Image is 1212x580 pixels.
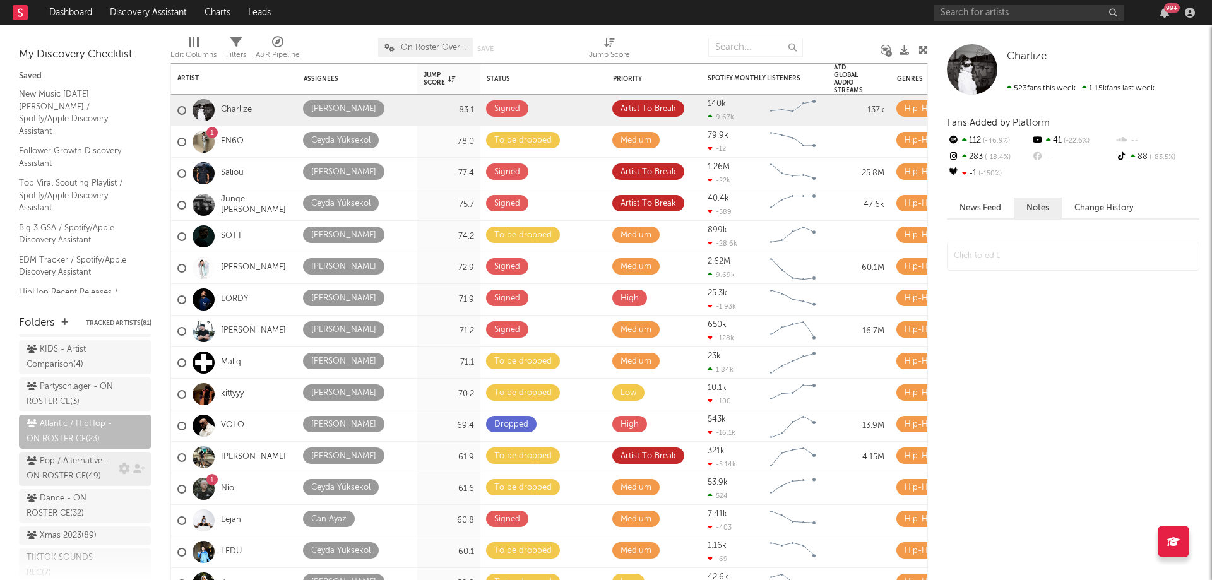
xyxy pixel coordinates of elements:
[221,326,286,336] a: [PERSON_NAME]
[764,158,821,189] svg: Chart title
[621,543,651,559] div: Medium
[19,452,151,486] a: Pop / Alternative - ON ROSTER CE(49)
[494,480,552,495] div: To be dropped
[764,473,821,505] svg: Chart title
[424,482,474,497] div: 61.6
[1014,198,1062,218] button: Notes
[708,555,728,563] div: -69
[424,198,474,213] div: 75.7
[834,166,884,181] div: 25.8M
[19,415,151,449] a: Atlantic / HipHop - ON ROSTER CE(23)
[494,102,520,117] div: Signed
[621,323,651,338] div: Medium
[708,302,736,311] div: -1.93k
[19,340,151,374] a: KIDS - Artist Comparison(4)
[708,271,735,279] div: 9.69k
[19,47,151,62] div: My Discovery Checklist
[764,189,821,221] svg: Chart title
[311,196,371,211] div: Ceyda Yüksekol
[424,103,474,118] div: 83.1
[304,75,392,83] div: Assignees
[589,47,630,62] div: Jump Score
[1062,138,1090,145] span: -22.6 %
[708,321,727,329] div: 650k
[621,165,676,180] div: Artist To Break
[311,417,376,432] div: [PERSON_NAME]
[708,74,802,82] div: Spotify Monthly Listeners
[170,47,217,62] div: Edit Columns
[621,449,676,464] div: Artist To Break
[311,543,371,559] div: Ceyda Yüksekol
[401,44,466,52] span: On Roster Overview
[708,492,728,500] div: 524
[494,512,520,527] div: Signed
[621,259,651,275] div: Medium
[424,134,474,150] div: 78.0
[905,165,956,180] div: Hip-Hop/Rap
[905,543,956,559] div: Hip-Hop/Rap
[256,32,300,68] div: A&R Pipeline
[19,526,151,545] a: Xmas 2023(89)
[905,133,956,148] div: Hip-Hop/Rap
[494,354,552,369] div: To be dropped
[708,447,725,455] div: 321k
[621,386,636,401] div: Low
[1007,85,1155,92] span: 1.15k fans last week
[487,75,569,83] div: Status
[494,323,520,338] div: Signed
[708,429,735,437] div: -16.1k
[708,194,729,203] div: 40.4k
[226,47,246,62] div: Filters
[311,480,371,495] div: Ceyda Yüksekol
[934,5,1124,21] input: Search for artists
[708,510,727,518] div: 7.41k
[764,95,821,126] svg: Chart title
[905,228,956,243] div: Hip-Hop/Rap
[708,38,803,57] input: Search...
[221,294,248,305] a: LORDY
[977,170,1002,177] span: -150 %
[897,75,979,83] div: Genres
[311,386,376,401] div: [PERSON_NAME]
[494,386,552,401] div: To be dropped
[708,176,730,184] div: -22k
[621,102,676,117] div: Artist To Break
[947,165,1031,182] div: -1
[708,397,731,405] div: -100
[494,291,520,306] div: Signed
[19,221,139,247] a: Big 3 GSA / Spotify/Apple Discovery Assistant
[1007,50,1047,63] a: Charlize
[494,133,552,148] div: To be dropped
[1007,51,1047,62] span: Charlize
[424,355,474,370] div: 71.1
[613,75,663,83] div: Priority
[708,478,728,487] div: 53.9k
[834,198,884,213] div: 47.6k
[27,379,116,410] div: Partyschlager - ON ROSTER CE ( 3 )
[981,138,1010,145] span: -46.9 %
[311,291,376,306] div: [PERSON_NAME]
[1148,154,1175,161] span: -83.5 %
[905,196,956,211] div: Hip-Hop/Rap
[27,342,116,372] div: KIDS - Artist Comparison ( 4 )
[764,126,821,158] svg: Chart title
[424,545,474,560] div: 60.1
[477,45,494,52] button: Save
[311,323,376,338] div: [PERSON_NAME]
[226,32,246,68] div: Filters
[27,528,97,543] div: Xmas 2023 ( 89 )
[621,417,639,432] div: High
[311,133,371,148] div: Ceyda Yüksekol
[19,285,139,324] a: HipHop Recent Releases / Spotify/Apple Discovery Assistant
[221,515,241,526] a: Lejan
[708,460,736,468] div: -5.14k
[27,417,116,447] div: Atlantic / HipHop - ON ROSTER CE ( 23 )
[708,113,734,121] div: 9.67k
[494,417,528,432] div: Dropped
[905,480,956,495] div: Hip-Hop/Rap
[905,512,956,527] div: Hip-Hop/Rap
[221,420,244,431] a: VOLO
[311,449,376,464] div: [PERSON_NAME]
[1115,133,1199,149] div: --
[834,324,884,339] div: 16.7M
